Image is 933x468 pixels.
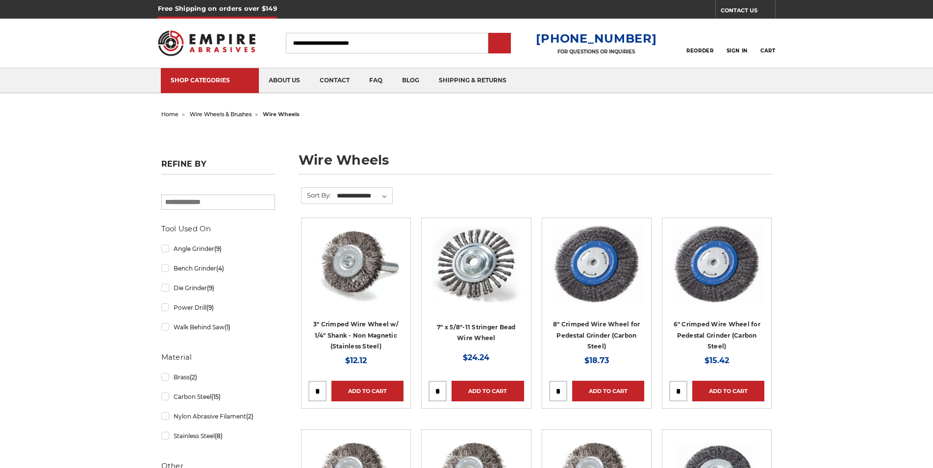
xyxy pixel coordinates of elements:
span: Cart [760,48,775,54]
a: CONTACT US [721,5,775,19]
span: (4) [216,265,224,272]
a: 8" Crimped Wire Wheel for Pedestal Grinder [549,225,644,350]
a: Walk Behind Saw(1) [161,319,275,336]
img: Crimped Wire Wheel with Shank Non Magnetic [308,225,403,303]
label: Sort By: [302,188,331,202]
h5: Tool Used On [161,223,275,235]
div: SHOP CATEGORIES [171,76,249,84]
a: Stainless Steel(8) [161,427,275,444]
h5: Material [161,351,275,363]
a: Reorder [686,32,713,53]
a: Add to Cart [692,381,764,401]
span: (9) [206,304,214,311]
a: Angle Grinder(9) [161,240,275,257]
span: (9) [207,284,214,292]
a: Die Grinder(9) [161,279,275,296]
a: contact [310,68,359,93]
a: faq [359,68,392,93]
span: (2) [190,373,197,381]
a: Bench Grinder(4) [161,260,275,277]
a: blog [392,68,429,93]
span: $24.24 [463,353,489,362]
span: (1) [225,323,230,331]
span: (15) [211,393,221,400]
a: home [161,111,178,118]
a: Nylon Abrasive Filament(2) [161,408,275,425]
a: Add to Cart [572,381,644,401]
img: 6" Crimped Wire Wheel for Pedestal Grinder [669,225,764,303]
img: 8" Crimped Wire Wheel for Pedestal Grinder [549,225,644,303]
img: 7" x 5/8"-11 Stringer Bead Wire Wheel [429,225,524,303]
span: Reorder [686,48,713,54]
a: Cart [760,32,775,54]
a: [PHONE_NUMBER] [536,31,656,46]
p: FOR QUESTIONS OR INQUIRIES [536,49,656,55]
a: Add to Cart [331,381,403,401]
a: shipping & returns [429,68,516,93]
a: Power Drill(9) [161,299,275,316]
img: Empire Abrasives [158,24,256,62]
span: $18.73 [584,356,609,365]
a: SHOP CATEGORIES [161,68,259,93]
a: Carbon Steel(15) [161,388,275,405]
a: Crimped Wire Wheel with Shank Non Magnetic [308,225,403,350]
span: (8) [215,432,223,440]
span: $15.42 [705,356,729,365]
span: $12.12 [345,356,367,365]
span: (2) [246,413,253,420]
a: Brass(2) [161,369,275,386]
a: wire wheels & brushes [190,111,252,118]
a: about us [259,68,310,93]
a: 7" x 5/8"-11 Stringer Bead Wire Wheel [429,225,524,350]
select: Sort By: [335,189,392,203]
h5: Refine by [161,159,275,174]
h1: wire wheels [299,153,772,174]
span: wire wheels [263,111,300,118]
a: Add to Cart [452,381,524,401]
span: (9) [214,245,222,252]
a: 6" Crimped Wire Wheel for Pedestal Grinder [669,225,764,350]
span: Sign In [727,48,748,54]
